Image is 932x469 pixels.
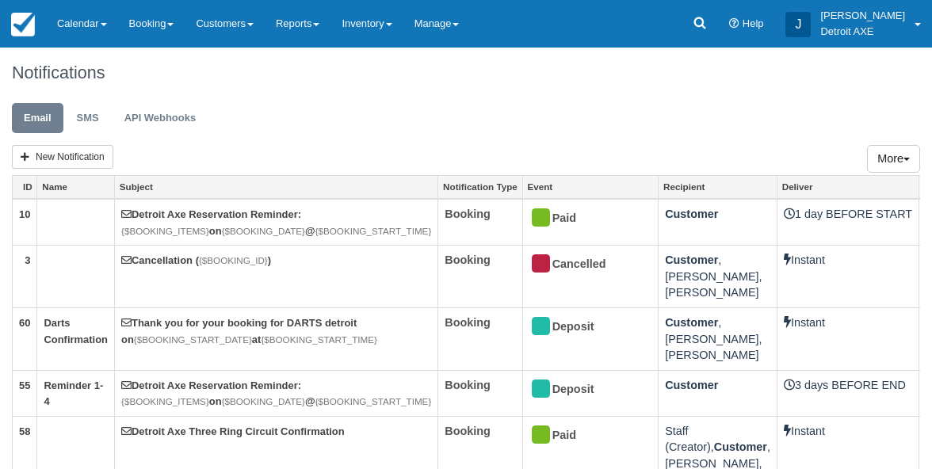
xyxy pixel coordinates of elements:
div: J [785,12,811,37]
strong: {$BOOKING_START_DATE} [134,334,252,345]
strong: {$BOOKING_ITEMS} [121,226,209,236]
strong: Customer [665,208,718,220]
a: Name [37,176,114,198]
strong: Customer [665,254,718,266]
div: Deposit [529,315,638,340]
td: 1 day BEFORE START [777,199,919,246]
span: Help [743,17,764,29]
a: 60 [19,317,30,329]
img: checkfront-main-nav-mini-logo.png [11,13,35,36]
a: SMS [65,103,111,134]
div: Paid [529,206,638,231]
strong: Booking [445,379,491,391]
strong: {$BOOKING_START_TIME} [261,334,377,345]
div: Cancelled [529,252,638,277]
div: Deposit [529,377,638,402]
a: Subject [115,176,437,198]
a: 3 [25,254,30,266]
a: New Notification [12,145,113,169]
strong: {$BOOKING_START_TIME} [315,226,432,236]
strong: Customer [665,379,718,391]
a: API Webhooks [113,103,208,134]
strong: Booking [445,316,491,329]
a: Email [12,103,63,134]
strong: {$BOOKING_DATE} [222,226,305,236]
a: ID [13,176,36,198]
a: Event [523,176,659,198]
a: Thank you for your booking for DARTS detroit on{$BOOKING_START_DATE}at{$BOOKING_START_TIME} [121,317,377,345]
a: Darts Confirmation [44,317,108,345]
strong: {$BOOKING_ID} [199,255,268,265]
a: Detroit Axe Reservation Reminder:{$BOOKING_ITEMS}on{$BOOKING_DATE}@{$BOOKING_START_TIME} [121,379,431,408]
strong: Booking [445,208,491,220]
h1: Notifications [12,63,920,82]
td: , [PERSON_NAME], [PERSON_NAME] [659,308,777,371]
strong: {$BOOKING_START_TIME} [315,396,432,406]
a: Cancellation ({$BOOKING_ID}) [121,254,271,266]
p: [PERSON_NAME] [820,8,905,24]
a: Detroit Axe Reservation Reminder:{$BOOKING_ITEMS}on{$BOOKING_DATE}@{$BOOKING_START_TIME} [121,208,431,237]
td: Instant [777,308,919,371]
a: Recipient [659,176,777,198]
strong: Customer [665,316,718,329]
strong: Customer [714,440,767,453]
td: 3 days BEFORE END [777,370,919,416]
div: Paid [529,423,638,448]
strong: Booking [445,254,491,266]
td: Instant [777,246,919,308]
a: 55 [19,379,30,391]
strong: {$BOOKING_ITEMS} [121,396,209,406]
a: Deliver [777,176,919,198]
a: 10 [19,208,30,220]
strong: Booking [445,425,491,437]
p: Detroit AXE [820,24,905,40]
td: , [PERSON_NAME], [PERSON_NAME] [659,246,777,308]
a: Reminder 1-4 [44,379,103,408]
a: Detroit Axe Three Ring Circuit Confirmation [121,425,345,437]
a: 58 [19,425,30,437]
a: Notification Type [438,176,521,198]
i: Help [729,19,739,29]
strong: {$BOOKING_DATE} [222,396,305,406]
button: More [867,145,920,173]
